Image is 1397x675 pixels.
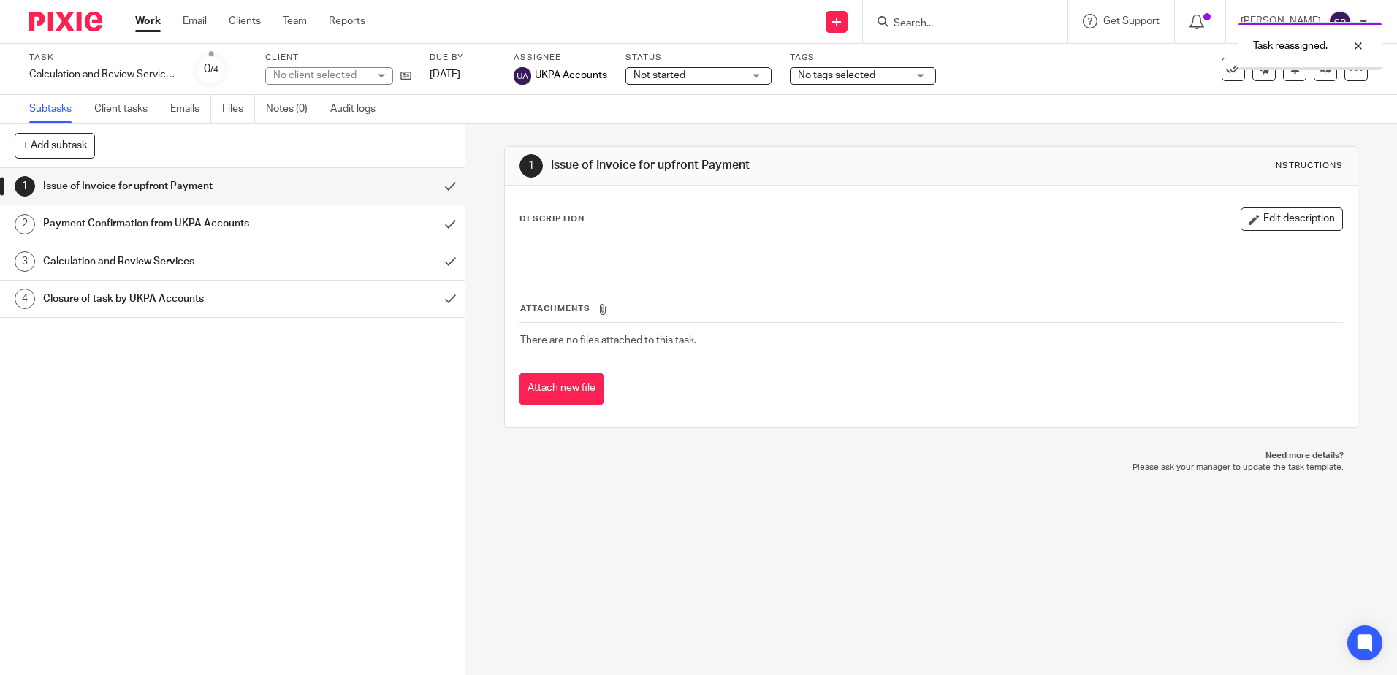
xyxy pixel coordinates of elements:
p: Description [519,213,585,225]
h1: Calculation and Review Services [43,251,294,272]
span: UKPA Accounts [535,68,607,83]
label: Due by [430,52,495,64]
span: [DATE] [430,69,460,80]
label: Client [265,52,411,64]
a: Reports [329,14,365,28]
a: Clients [229,14,261,28]
div: Instructions [1273,160,1343,172]
span: No tags selected [798,70,875,80]
a: Files [222,95,255,123]
a: Client tasks [94,95,159,123]
img: svg%3E [1328,10,1352,34]
label: Status [625,52,772,64]
a: Audit logs [330,95,387,123]
span: Attachments [520,305,590,313]
p: Task reassigned. [1253,39,1328,53]
a: Notes (0) [266,95,319,123]
label: Assignee [514,52,607,64]
a: Email [183,14,207,28]
img: svg%3E [514,67,531,85]
div: No client selected [273,68,368,83]
small: /4 [210,66,218,74]
span: There are no files attached to this task. [520,335,696,346]
span: Not started [633,70,685,80]
h1: Payment Confirmation from UKPA Accounts [43,213,294,234]
label: Task [29,52,175,64]
div: 4 [15,289,35,309]
p: Please ask your manager to update the task template. [519,462,1343,473]
img: Pixie [29,12,102,31]
h1: Closure of task by UKPA Accounts [43,288,294,310]
p: Need more details? [519,450,1343,462]
div: 1 [519,154,543,178]
a: Subtasks [29,95,83,123]
div: 1 [15,176,35,197]
div: Calculation and Review Services [29,67,175,82]
a: Emails [170,95,211,123]
button: Edit description [1241,207,1343,231]
button: + Add subtask [15,133,95,158]
div: 2 [15,214,35,234]
h1: Issue of Invoice for upfront Payment [43,175,294,197]
div: 0 [204,61,218,77]
a: Team [283,14,307,28]
a: Work [135,14,161,28]
div: 3 [15,251,35,272]
h1: Issue of Invoice for upfront Payment [551,158,962,173]
button: Attach new file [519,373,604,405]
